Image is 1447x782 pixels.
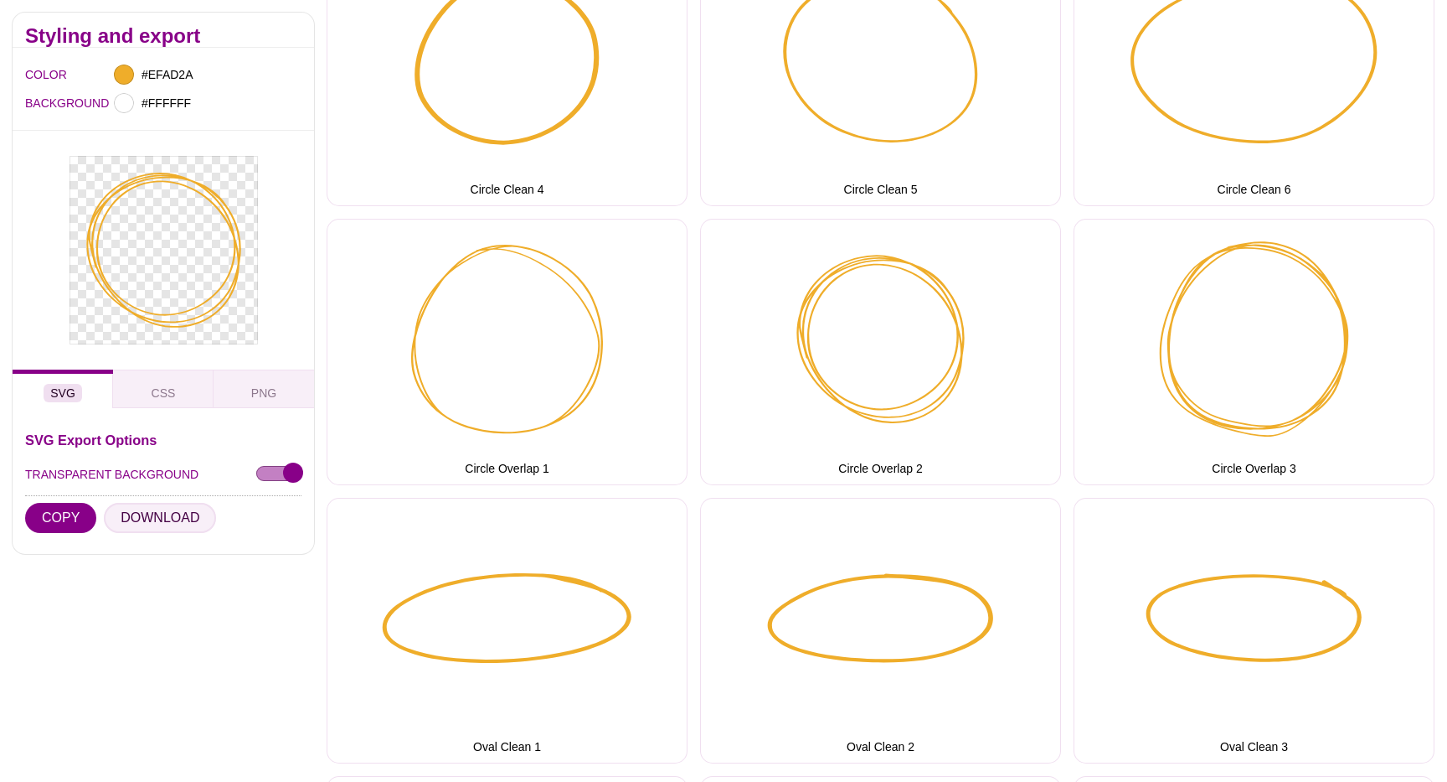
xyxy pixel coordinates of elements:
label: COLOR [25,64,46,85]
button: Oval Clean 3 [1074,498,1434,764]
button: Circle Overlap 1 [327,219,687,484]
button: Circle Overlap 3 [1074,219,1434,484]
label: TRANSPARENT BACKGROUND [25,464,198,485]
button: CSS [113,370,214,408]
h2: Styling and export [25,29,301,43]
span: PNG [251,386,276,400]
button: Oval Clean 2 [700,498,1061,764]
button: PNG [214,370,314,408]
button: DOWNLOAD [104,503,216,533]
span: CSS [152,386,176,400]
button: Oval Clean 1 [327,498,687,764]
button: COPY [25,503,96,533]
label: BACKGROUND [25,92,46,114]
h3: SVG Export Options [25,433,301,447]
button: Circle Overlap 2 [700,219,1061,484]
